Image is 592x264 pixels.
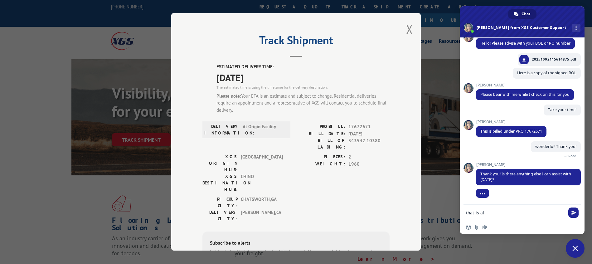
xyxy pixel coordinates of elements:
span: 20251002115614875.pdf [532,56,576,62]
div: Subscribe to alerts [210,239,382,248]
span: [DATE] [348,130,390,138]
textarea: Compose your message... [466,210,565,216]
span: This is billed under PRO 17672671 [480,129,542,134]
label: PROBILL: [296,123,345,130]
span: [PERSON_NAME] [476,83,574,87]
label: XGS DESTINATION HUB: [202,173,238,193]
span: CHATSWORTH , GA [241,196,283,209]
div: Your ETA is an estimate and subject to change. Residential deliveries require an appointment and ... [216,93,390,114]
span: At Origin Facility [243,123,285,136]
span: wonderful! Thank you! [535,144,576,149]
label: BILL DATE: [296,130,345,138]
span: Send a file [474,225,479,230]
span: Read [568,154,576,158]
span: [GEOGRAPHIC_DATA] [241,154,283,173]
span: [PERSON_NAME] , CA [241,209,283,222]
span: 343542 10380 [348,137,390,150]
span: 2 [348,154,390,161]
strong: Please note: [216,93,241,99]
span: Insert an emoji [466,225,471,230]
span: 1960 [348,161,390,168]
div: The estimated time is using the time zone for the delivery destination. [216,85,390,90]
label: BILL OF LADING: [296,137,345,150]
div: Chat [508,9,536,19]
span: [DATE] [216,71,390,85]
span: 17672671 [348,123,390,130]
span: Send [568,208,579,218]
label: DELIVERY CITY: [202,209,238,222]
span: CHINO [241,173,283,193]
label: PIECES: [296,154,345,161]
span: Thank you! Is there anything else I can assist with [DATE]? [480,171,571,182]
span: Audio message [482,225,487,230]
label: ESTIMATED DELIVERY TIME: [216,63,390,71]
span: [PERSON_NAME] [476,120,546,124]
label: PICKUP CITY: [202,196,238,209]
span: [PERSON_NAME] [476,163,581,167]
span: Here is a copy of the signed BOL [517,70,576,76]
h2: Track Shipment [202,36,390,48]
label: DELIVERY INFORMATION: [204,123,240,136]
span: Hello! Please advise with your BOL or PO number [480,41,570,46]
button: Close modal [406,21,413,37]
span: Please bear with me while I check on this for you [480,92,570,97]
span: Chat [522,9,530,19]
label: XGS ORIGIN HUB: [202,154,238,173]
label: WEIGHT: [296,161,345,168]
div: Close chat [566,239,585,258]
div: More channels [572,24,580,32]
span: Take your time! [548,107,576,112]
div: Get texted with status updates for this shipment. Message and data rates may apply. Message frequ... [210,248,382,262]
